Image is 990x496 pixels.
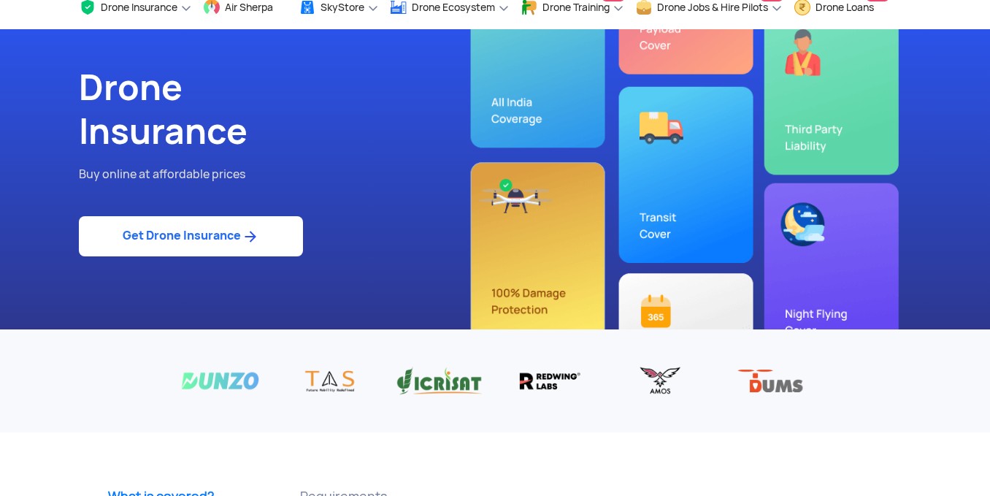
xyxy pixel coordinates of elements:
p: Buy online at affordable prices [79,165,484,184]
span: Drone Training [542,1,610,13]
img: Redwing labs [506,366,594,396]
img: TAS [286,366,375,396]
img: ic_arrow_forward_blue.svg [241,228,259,245]
span: Drone Loans [816,1,874,13]
a: Get Drone Insurance [79,216,303,256]
span: SkyStore [321,1,364,13]
span: Drone Insurance [101,1,177,13]
span: Air Sherpa [225,1,273,13]
h1: Drone Insurance [79,66,484,153]
span: Drone Jobs & Hire Pilots [657,1,768,13]
img: DUMS [726,366,814,396]
img: Dunzo [176,366,264,396]
img: Vicrisat [396,366,484,396]
span: Drone Ecosystem [412,1,495,13]
img: AMOS [616,366,705,396]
